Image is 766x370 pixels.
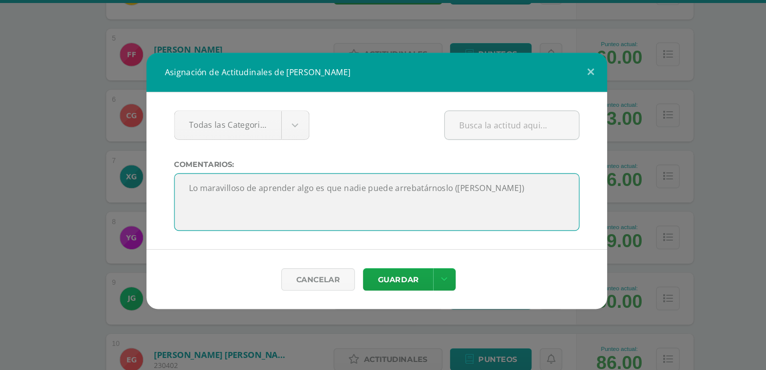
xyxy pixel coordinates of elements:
[220,124,287,148] span: Todas las Categorias
[442,124,559,149] input: Busca la actitud aqui...
[555,74,584,108] button: Close (Esc)
[207,167,559,174] label: Comentarios:
[371,261,432,281] button: Guardar
[207,124,324,149] a: Todas las Categorias
[182,74,584,108] div: Asignación de Actitudinales de [PERSON_NAME]
[300,261,364,281] a: Cancelar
